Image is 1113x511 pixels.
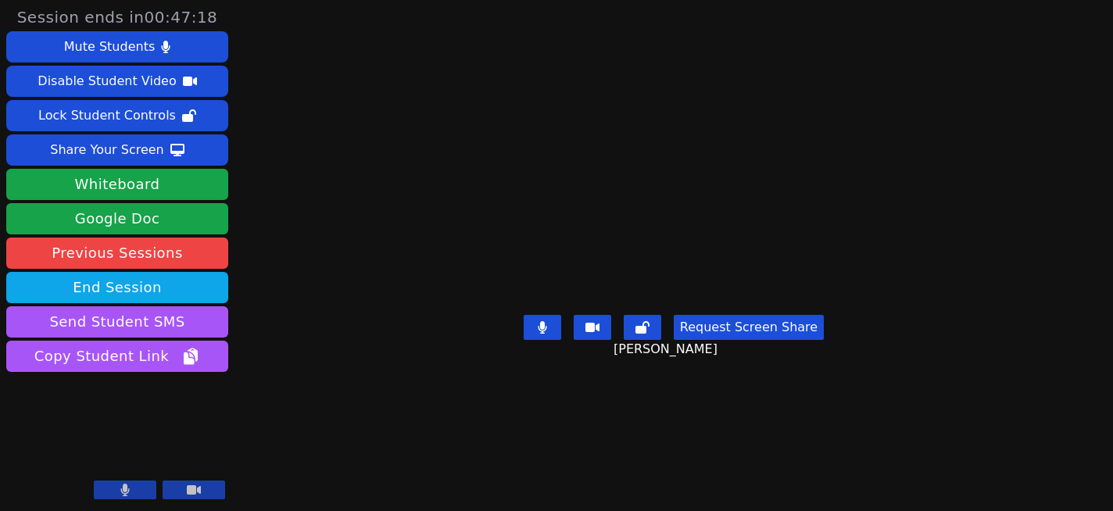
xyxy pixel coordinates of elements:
[6,169,228,200] button: Whiteboard
[64,34,155,59] div: Mute Students
[6,100,228,131] button: Lock Student Controls
[34,345,200,367] span: Copy Student Link
[38,69,176,94] div: Disable Student Video
[145,8,218,27] time: 00:47:18
[6,306,228,338] button: Send Student SMS
[614,340,721,359] span: [PERSON_NAME]
[6,272,228,303] button: End Session
[17,6,218,28] span: Session ends in
[674,315,824,340] button: Request Screen Share
[6,31,228,63] button: Mute Students
[6,134,228,166] button: Share Your Screen
[38,103,176,128] div: Lock Student Controls
[6,341,228,372] button: Copy Student Link
[6,238,228,269] a: Previous Sessions
[6,66,228,97] button: Disable Student Video
[6,203,228,234] a: Google Doc
[50,138,164,163] div: Share Your Screen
